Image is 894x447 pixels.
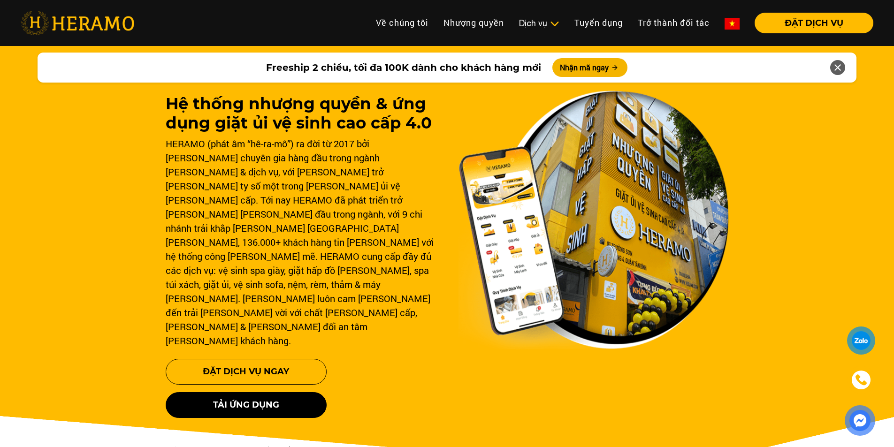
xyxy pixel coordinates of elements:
[725,18,740,30] img: vn-flag.png
[747,19,873,27] a: ĐẶT DỊCH VỤ
[630,13,717,33] a: Trở thành đối tác
[368,13,436,33] a: Về chúng tôi
[755,13,873,33] button: ĐẶT DỊCH VỤ
[567,13,630,33] a: Tuyển dụng
[166,136,436,348] div: HERAMO (phát âm “hê-ra-mô”) ra đời từ 2017 bởi [PERSON_NAME] chuyên gia hàng đầu trong ngành [PER...
[552,58,627,77] button: Nhận mã ngay
[550,19,559,29] img: subToggleIcon
[848,367,874,393] a: phone-icon
[266,61,541,75] span: Freeship 2 chiều, tối đa 100K dành cho khách hàng mới
[21,11,134,35] img: heramo-logo.png
[166,392,327,418] button: Tải ứng dụng
[436,13,512,33] a: Nhượng quyền
[458,91,729,349] img: banner
[856,375,867,385] img: phone-icon
[166,94,436,133] h1: Hệ thống nhượng quyền & ứng dụng giặt ủi vệ sinh cao cấp 4.0
[519,17,559,30] div: Dịch vụ
[166,359,327,385] button: Đặt Dịch Vụ Ngay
